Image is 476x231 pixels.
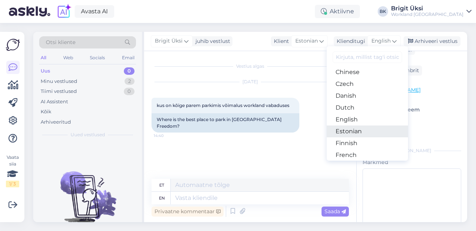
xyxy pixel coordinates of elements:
[363,147,461,154] div: [PERSON_NAME]
[271,37,289,45] div: Klient
[159,179,164,191] div: et
[124,88,135,95] div: 0
[152,207,224,217] div: Privaatne kommentaar
[41,118,71,126] div: Arhiveeritud
[159,192,165,204] div: en
[391,6,463,11] div: Brigit Üksi
[363,158,461,166] p: Märkmed
[363,132,461,140] p: Safari 26.0.1
[327,125,408,137] a: Estonian
[6,181,19,187] div: 1 / 3
[155,37,183,45] span: Brigit Üksi
[41,88,77,95] div: Tiimi vestlused
[124,67,135,75] div: 0
[6,154,19,187] div: Vaata siia
[327,90,408,102] a: Danish
[295,37,318,45] span: Estonian
[327,78,408,90] a: Czech
[363,106,461,114] p: Operatsioonisüsteem
[33,158,142,225] img: No chats
[371,37,391,45] span: English
[88,53,106,63] div: Socials
[327,149,408,161] a: French
[391,11,463,17] div: Workland [GEOGRAPHIC_DATA]
[404,36,460,46] div: Arhiveeri vestlus
[41,78,77,85] div: Minu vestlused
[120,53,136,63] div: Email
[41,67,50,75] div: Uus
[334,37,365,45] div: Klienditugi
[39,53,48,63] div: All
[154,133,181,138] span: 14:40
[363,78,461,86] p: Klienditeekond
[333,51,402,63] input: Kirjuta, millist tag'i otsid
[152,78,349,85] div: [DATE]
[75,5,114,18] a: Avasta AI
[193,37,230,45] div: juhib vestlust
[157,103,289,108] span: kus on kõige parem parkimis võimalus workland vabaduses
[391,6,472,17] a: Brigit ÜksiWorkland [GEOGRAPHIC_DATA]
[327,114,408,125] a: English
[363,58,461,66] p: Kliendi telefon
[6,38,20,52] img: Askly Logo
[41,98,68,106] div: AI Assistent
[56,4,72,19] img: explore-ai
[363,114,461,121] p: iPhone OS 18.7
[324,208,346,215] span: Saada
[152,113,299,133] div: Where is the best place to park in [GEOGRAPHIC_DATA] Freedom?
[327,102,408,114] a: Dutch
[315,5,360,18] div: Aktiivne
[71,131,105,138] span: Uued vestlused
[41,108,51,115] div: Kõik
[125,78,135,85] div: 2
[378,6,388,17] div: BK
[363,124,461,132] p: Brauser
[62,53,75,63] div: Web
[327,137,408,149] a: Finnish
[363,96,461,103] p: Vaata edasi ...
[327,66,408,78] a: Chinese
[152,63,349,70] div: Vestlus algas
[46,38,75,46] span: Otsi kliente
